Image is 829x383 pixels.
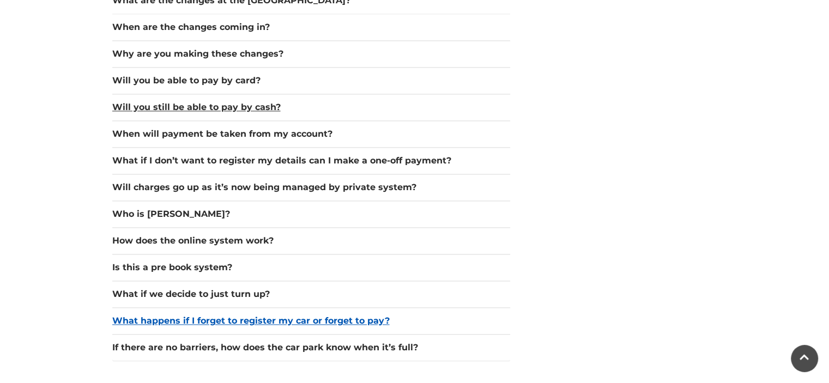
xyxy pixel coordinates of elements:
button: Will you still be able to pay by cash? [112,101,510,114]
button: Why are you making these changes? [112,47,510,60]
button: When will payment be taken from my account? [112,127,510,141]
button: If there are no barriers, how does the car park know when it’s full? [112,341,510,354]
button: Will charges go up as it’s now being managed by private system? [112,181,510,194]
button: What if we decide to just turn up? [112,288,510,301]
button: Who is [PERSON_NAME]? [112,208,510,221]
button: Is this a pre book system? [112,261,510,274]
button: How does the online system work? [112,234,510,247]
button: When are the changes coming in? [112,21,510,34]
button: Will you be able to pay by card? [112,74,510,87]
button: What happens if I forget to register my car or forget to pay? [112,314,510,327]
button: What if I don’t want to register my details can I make a one-off payment? [112,154,510,167]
